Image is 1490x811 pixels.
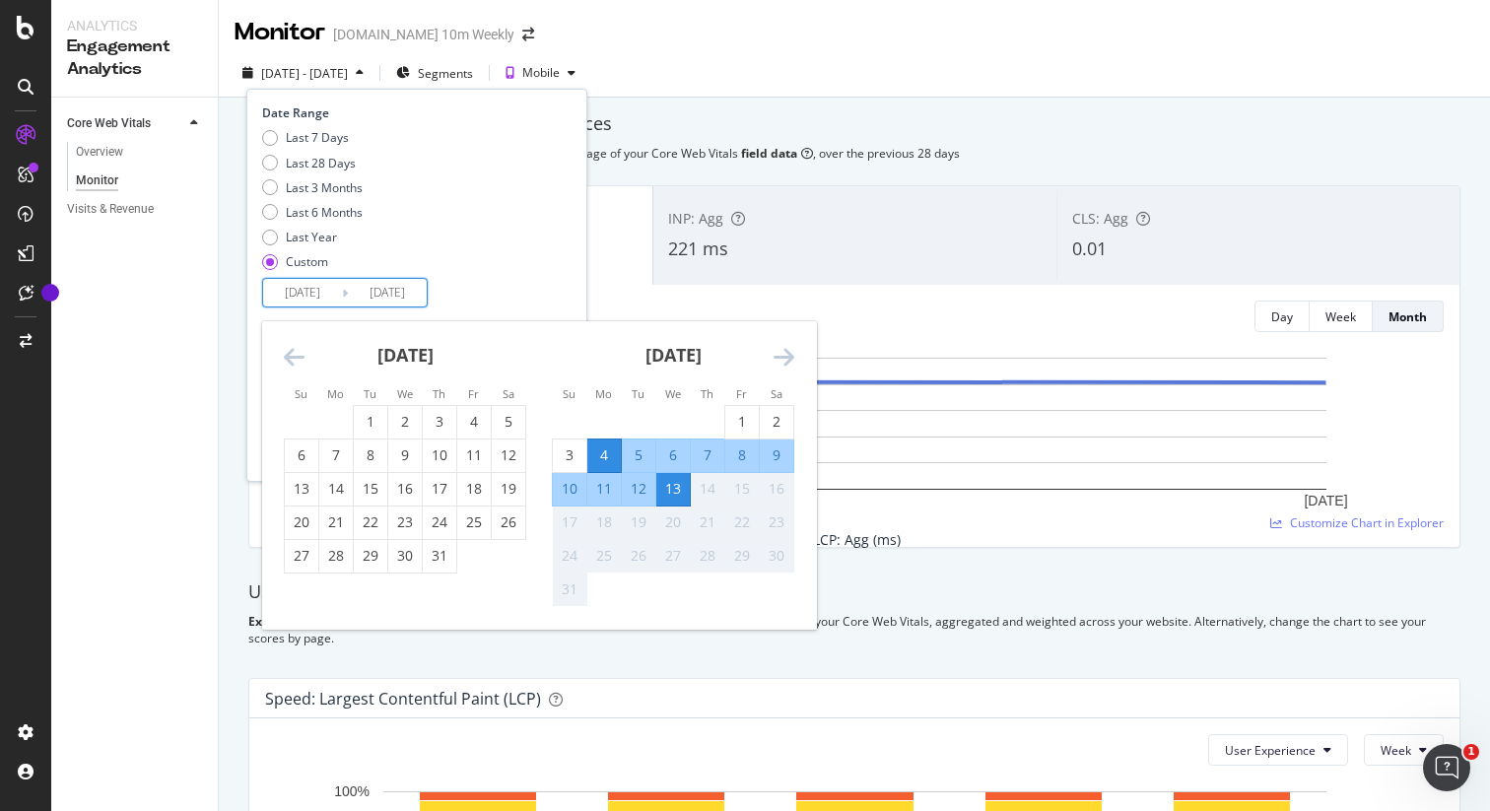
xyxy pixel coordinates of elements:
[285,546,318,566] div: 27
[457,472,492,506] td: Choose Friday, July 18, 2025 as your check-out date. It’s available.
[553,512,586,532] div: 17
[286,229,337,245] div: Last Year
[423,479,456,499] div: 17
[498,57,583,89] button: Mobile
[423,539,457,573] td: Choose Thursday, July 31, 2025 as your check-out date. It’s available.
[701,386,713,401] small: Th
[656,506,691,539] td: Not available. Wednesday, August 20, 2025
[457,479,491,499] div: 18
[656,546,690,566] div: 27
[262,229,363,245] div: Last Year
[725,445,759,465] div: 8
[388,439,423,472] td: Choose Wednesday, July 9, 2025 as your check-out date. It’s available.
[388,479,422,499] div: 16
[319,439,354,472] td: Choose Monday, July 7, 2025 as your check-out date. It’s available.
[1254,301,1310,332] button: Day
[246,145,1462,162] div: Each day represents a rolling average of your Core Web Vitals , over the previous 28 days
[668,237,728,260] span: 221 ms
[1373,301,1444,332] button: Month
[736,386,747,401] small: Fr
[656,445,690,465] div: 6
[354,506,388,539] td: Choose Tuesday, July 22, 2025 as your check-out date. It’s available.
[285,479,318,499] div: 13
[319,479,353,499] div: 14
[319,512,353,532] div: 21
[388,445,422,465] div: 9
[725,439,760,472] td: Selected. Friday, August 8, 2025
[656,479,690,499] div: 13
[354,445,387,465] div: 8
[388,512,422,532] div: 23
[262,179,363,196] div: Last 3 Months
[632,386,644,401] small: Tu
[246,111,1462,137] div: Monitor your Core Web Vitals Performances
[1325,308,1356,325] div: Week
[813,528,901,552] span: LCP: Agg (ms)
[248,613,366,630] b: Experiences matter:
[771,386,782,401] small: Sa
[622,512,655,532] div: 19
[760,405,794,439] td: Choose Saturday, August 2, 2025 as your check-out date. It’s available.
[645,343,702,367] strong: [DATE]
[286,179,363,196] div: Last 3 Months
[67,113,184,134] a: Core Web Vitals
[76,142,204,163] a: Overview
[285,506,319,539] td: Choose Sunday, July 20, 2025 as your check-out date. It’s available.
[725,546,759,566] div: 29
[553,579,586,599] div: 31
[725,506,760,539] td: Not available. Friday, August 22, 2025
[587,506,622,539] td: Not available. Monday, August 18, 2025
[285,472,319,506] td: Choose Sunday, July 13, 2025 as your check-out date. It’s available.
[691,472,725,506] td: Not available. Thursday, August 14, 2025
[295,386,307,401] small: Su
[67,199,154,220] div: Visits & Revenue
[492,439,526,472] td: Choose Saturday, July 12, 2025 as your check-out date. It’s available.
[67,199,204,220] a: Visits & Revenue
[587,479,621,499] div: 11
[418,65,473,82] span: Segments
[354,472,388,506] td: Choose Tuesday, July 15, 2025 as your check-out date. It’s available.
[522,67,560,79] div: Mobile
[76,170,118,191] div: Monitor
[319,445,353,465] div: 7
[668,209,723,228] span: INP: Agg
[388,539,423,573] td: Choose Wednesday, July 30, 2025 as your check-out date. It’s available.
[354,439,388,472] td: Choose Tuesday, July 8, 2025 as your check-out date. It’s available.
[262,155,363,171] div: Last 28 Days
[760,439,794,472] td: Selected. Saturday, August 9, 2025
[263,279,342,306] input: Start Date
[262,321,816,630] div: Calendar
[319,506,354,539] td: Choose Monday, July 21, 2025 as your check-out date. It’s available.
[285,445,318,465] div: 6
[41,284,59,302] div: Tooltip anchor
[423,512,456,532] div: 24
[760,539,794,573] td: Not available. Saturday, August 30, 2025
[691,512,724,532] div: 21
[354,546,387,566] div: 29
[760,546,793,566] div: 30
[1423,744,1470,791] iframe: Intercom live chat
[457,405,492,439] td: Choose Friday, July 4, 2025 as your check-out date. It’s available.
[691,539,725,573] td: Not available. Thursday, August 28, 2025
[262,253,363,270] div: Custom
[364,386,376,401] small: Tu
[388,546,422,566] div: 30
[67,35,202,81] div: Engagement Analytics
[377,343,434,367] strong: [DATE]
[760,412,793,432] div: 2
[563,386,576,401] small: Su
[333,25,514,44] div: [DOMAIN_NAME] 10m Weekly
[262,104,567,121] div: Date Range
[1364,734,1444,766] button: Week
[587,439,622,472] td: Selected as start date. Monday, August 4, 2025
[319,472,354,506] td: Choose Monday, July 14, 2025 as your check-out date. It’s available.
[423,405,457,439] td: Choose Thursday, July 3, 2025 as your check-out date. It’s available.
[334,784,370,800] text: 100%
[423,412,456,432] div: 3
[286,155,356,171] div: Last 28 Days
[262,129,363,146] div: Last 7 Days
[622,445,655,465] div: 5
[248,579,1460,605] div: Users experience distribution over time
[622,546,655,566] div: 26
[423,546,456,566] div: 31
